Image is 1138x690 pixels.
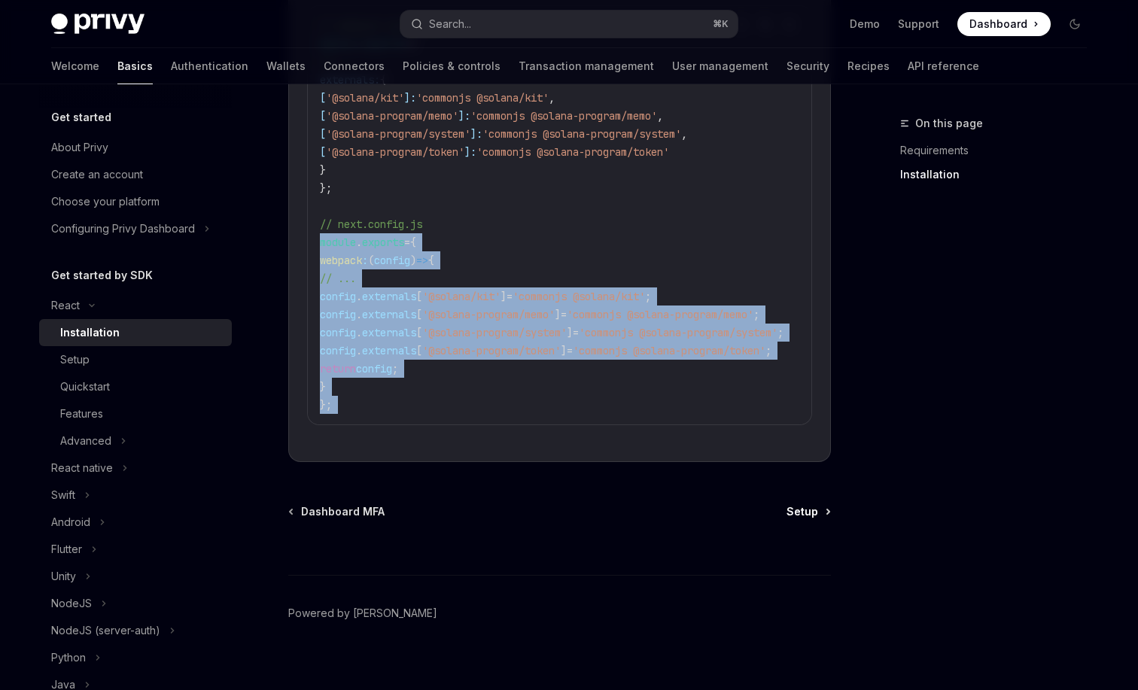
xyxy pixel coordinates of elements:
[458,109,470,123] span: ]:
[356,344,362,357] span: .
[482,127,681,141] span: 'commonjs @solana-program/system'
[900,138,1099,163] a: Requirements
[713,18,729,30] span: ⌘ K
[266,48,306,84] a: Wallets
[362,326,416,339] span: externals
[320,145,326,159] span: [
[326,91,404,105] span: '@solana/kit'
[501,290,507,303] span: ]
[39,373,232,400] a: Quickstart
[51,594,92,612] div: NodeJS
[645,290,651,303] span: ;
[320,380,326,394] span: }
[60,351,90,369] div: Setup
[362,254,368,267] span: :
[51,459,113,477] div: React native
[362,344,416,357] span: externals
[39,590,232,617] button: Toggle NodeJS section
[51,296,80,315] div: React
[326,127,470,141] span: '@solana-program/system'
[326,109,458,123] span: '@solana-program/memo'
[900,163,1099,187] a: Installation
[320,127,326,141] span: [
[579,326,777,339] span: 'commonjs @solana-program/system'
[51,108,111,126] h5: Get started
[39,215,232,242] button: Toggle Configuring Privy Dashboard section
[513,290,645,303] span: 'commonjs @solana/kit'
[60,405,103,423] div: Features
[39,161,232,188] a: Create an account
[39,536,232,563] button: Toggle Flutter section
[410,236,416,249] span: {
[422,326,567,339] span: '@solana-program/system'
[51,48,99,84] a: Welcome
[507,290,513,303] span: =
[464,145,476,159] span: ]:
[969,17,1027,32] span: Dashboard
[416,290,422,303] span: [
[51,567,76,585] div: Unity
[60,378,110,396] div: Quickstart
[476,145,669,159] span: 'commonjs @solana-program/token'
[39,509,232,536] button: Toggle Android section
[320,91,326,105] span: [
[39,454,232,482] button: Toggle React native section
[51,622,160,640] div: NodeJS (server-auth)
[898,17,939,32] a: Support
[356,362,392,375] span: config
[549,91,555,105] span: ,
[51,220,195,238] div: Configuring Privy Dashboard
[404,91,416,105] span: ]:
[470,127,482,141] span: ]:
[573,344,765,357] span: 'commonjs @solana-program/token'
[567,344,573,357] span: =
[416,344,422,357] span: [
[847,48,890,84] a: Recipes
[326,145,464,159] span: '@solana-program/token'
[39,400,232,427] a: Features
[429,15,471,33] div: Search...
[320,254,362,267] span: webpack
[519,48,654,84] a: Transaction management
[60,432,111,450] div: Advanced
[51,486,75,504] div: Swift
[681,127,687,141] span: ,
[320,290,356,303] span: config
[567,308,753,321] span: 'commonjs @solana-program/memo'
[362,308,416,321] span: externals
[787,504,829,519] a: Setup
[555,308,561,321] span: ]
[39,134,232,161] a: About Privy
[324,48,385,84] a: Connectors
[39,346,232,373] a: Setup
[422,344,561,357] span: '@solana-program/token'
[400,11,738,38] button: Open search
[320,344,356,357] span: config
[320,362,356,375] span: return
[908,48,979,84] a: API reference
[356,236,362,249] span: .
[1063,12,1087,36] button: Toggle dark mode
[753,308,759,321] span: ;
[374,254,410,267] span: config
[404,236,410,249] span: =
[422,290,501,303] span: '@solana/kit'
[957,12,1051,36] a: Dashboard
[672,48,768,84] a: User management
[51,266,153,284] h5: Get started by SDK
[787,48,829,84] a: Security
[39,292,232,319] button: Toggle React section
[117,48,153,84] a: Basics
[362,236,404,249] span: exports
[39,563,232,590] button: Toggle Unity section
[39,617,232,644] button: Toggle NodeJS (server-auth) section
[787,504,818,519] span: Setup
[290,504,385,519] a: Dashboard MFA
[850,17,880,32] a: Demo
[403,48,501,84] a: Policies & controls
[422,308,555,321] span: '@solana-program/memo'
[39,482,232,509] button: Toggle Swift section
[39,427,232,454] button: Toggle Advanced section
[356,308,362,321] span: .
[573,326,579,339] span: =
